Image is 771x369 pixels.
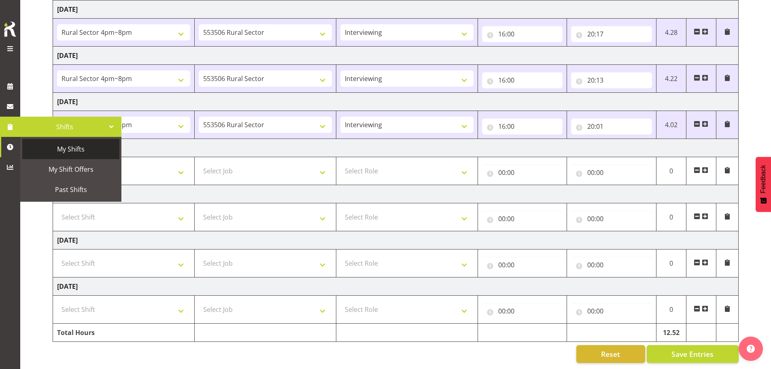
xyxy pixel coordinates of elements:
[671,349,714,359] span: Save Entries
[656,203,686,231] td: 0
[571,26,652,42] input: Click to select...
[576,345,645,363] button: Reset
[760,165,767,193] span: Feedback
[26,183,115,196] span: Past Shifts
[482,211,563,227] input: Click to select...
[53,0,739,19] td: [DATE]
[20,117,121,137] a: Shifts
[53,231,739,250] td: [DATE]
[656,19,686,47] td: 4.28
[647,345,739,363] button: Save Entries
[656,65,686,93] td: 4.22
[22,179,119,200] a: Past Shifts
[22,159,119,179] a: My Shift Offers
[571,164,652,181] input: Click to select...
[571,72,652,88] input: Click to select...
[571,303,652,319] input: Click to select...
[482,26,563,42] input: Click to select...
[53,324,195,342] td: Total Hours
[2,20,18,38] img: Rosterit icon logo
[482,303,563,319] input: Click to select...
[656,324,686,342] td: 12.52
[24,121,105,133] span: Shifts
[756,157,771,212] button: Feedback - Show survey
[26,143,115,155] span: My Shifts
[656,111,686,139] td: 4.02
[482,72,563,88] input: Click to select...
[571,211,652,227] input: Click to select...
[571,257,652,273] input: Click to select...
[656,296,686,324] td: 0
[482,118,563,134] input: Click to select...
[482,164,563,181] input: Click to select...
[53,185,739,203] td: [DATE]
[601,349,620,359] span: Reset
[656,250,686,277] td: 0
[53,139,739,157] td: [DATE]
[22,139,119,159] a: My Shifts
[26,163,115,175] span: My Shift Offers
[53,93,739,111] td: [DATE]
[53,277,739,296] td: [DATE]
[571,118,652,134] input: Click to select...
[482,257,563,273] input: Click to select...
[656,157,686,185] td: 0
[747,345,755,353] img: help-xxl-2.png
[53,47,739,65] td: [DATE]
